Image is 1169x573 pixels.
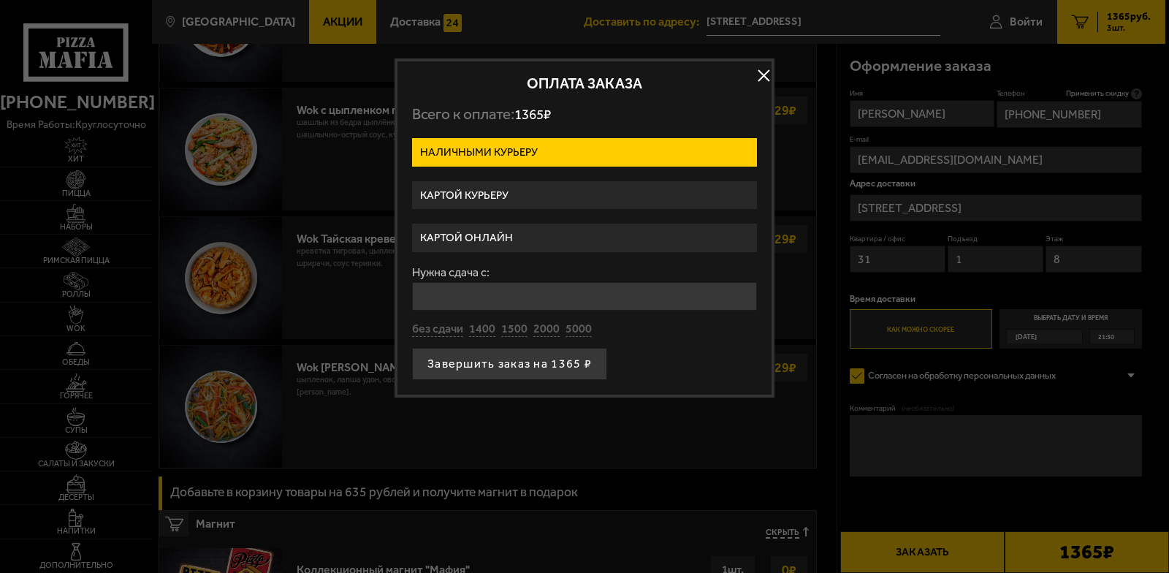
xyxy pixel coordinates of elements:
[412,181,757,210] label: Картой курьеру
[412,138,757,167] label: Наличными курьеру
[412,76,757,91] h2: Оплата заказа
[412,267,757,278] label: Нужна сдача с:
[533,322,560,338] button: 2000
[412,105,757,124] p: Всего к оплате:
[412,322,463,338] button: без сдачи
[469,322,495,338] button: 1400
[412,224,757,252] label: Картой онлайн
[566,322,592,338] button: 5000
[412,348,607,380] button: Завершить заказ на 1365 ₽
[514,106,551,123] span: 1365 ₽
[501,322,528,338] button: 1500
